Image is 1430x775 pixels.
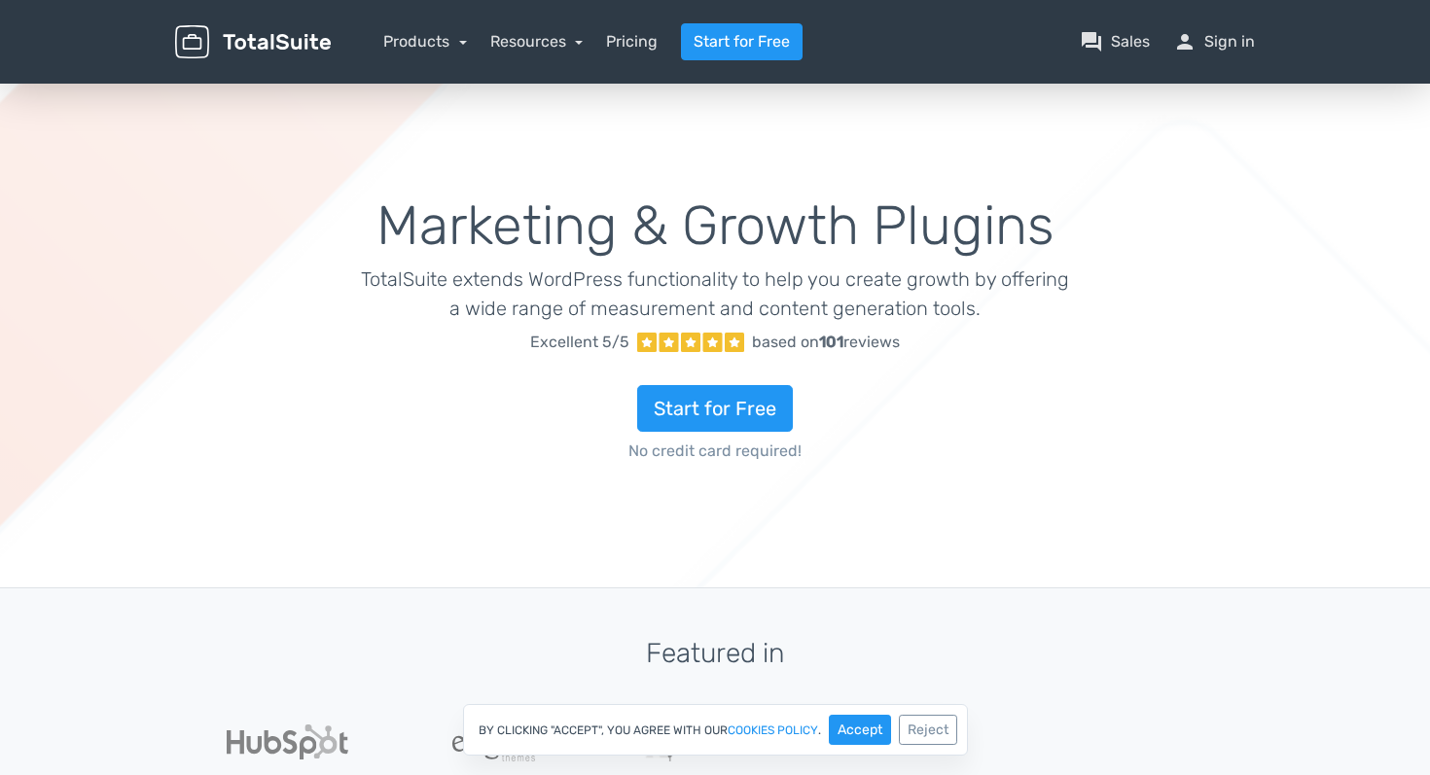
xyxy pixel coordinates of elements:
a: Pricing [606,30,658,53]
a: Start for Free [637,385,793,432]
div: based on reviews [752,331,900,354]
div: By clicking "Accept", you agree with our . [463,704,968,756]
strong: 101 [819,333,843,351]
img: TotalSuite for WordPress [175,25,331,59]
button: Accept [829,715,891,745]
span: person [1173,30,1197,53]
a: cookies policy [728,724,818,736]
span: No credit card required! [361,440,1070,463]
a: Products [383,32,467,51]
a: personSign in [1173,30,1255,53]
p: TotalSuite extends WordPress functionality to help you create growth by offering a wide range of ... [361,264,1070,323]
a: Excellent 5/5 based on101reviews [361,323,1070,362]
h1: Marketing & Growth Plugins [361,196,1070,257]
a: question_answerSales [1080,30,1150,53]
a: Start for Free [681,23,803,60]
span: question_answer [1080,30,1103,53]
a: Resources [490,32,584,51]
button: Reject [899,715,957,745]
h3: Featured in [175,639,1255,669]
span: Excellent 5/5 [530,331,629,354]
